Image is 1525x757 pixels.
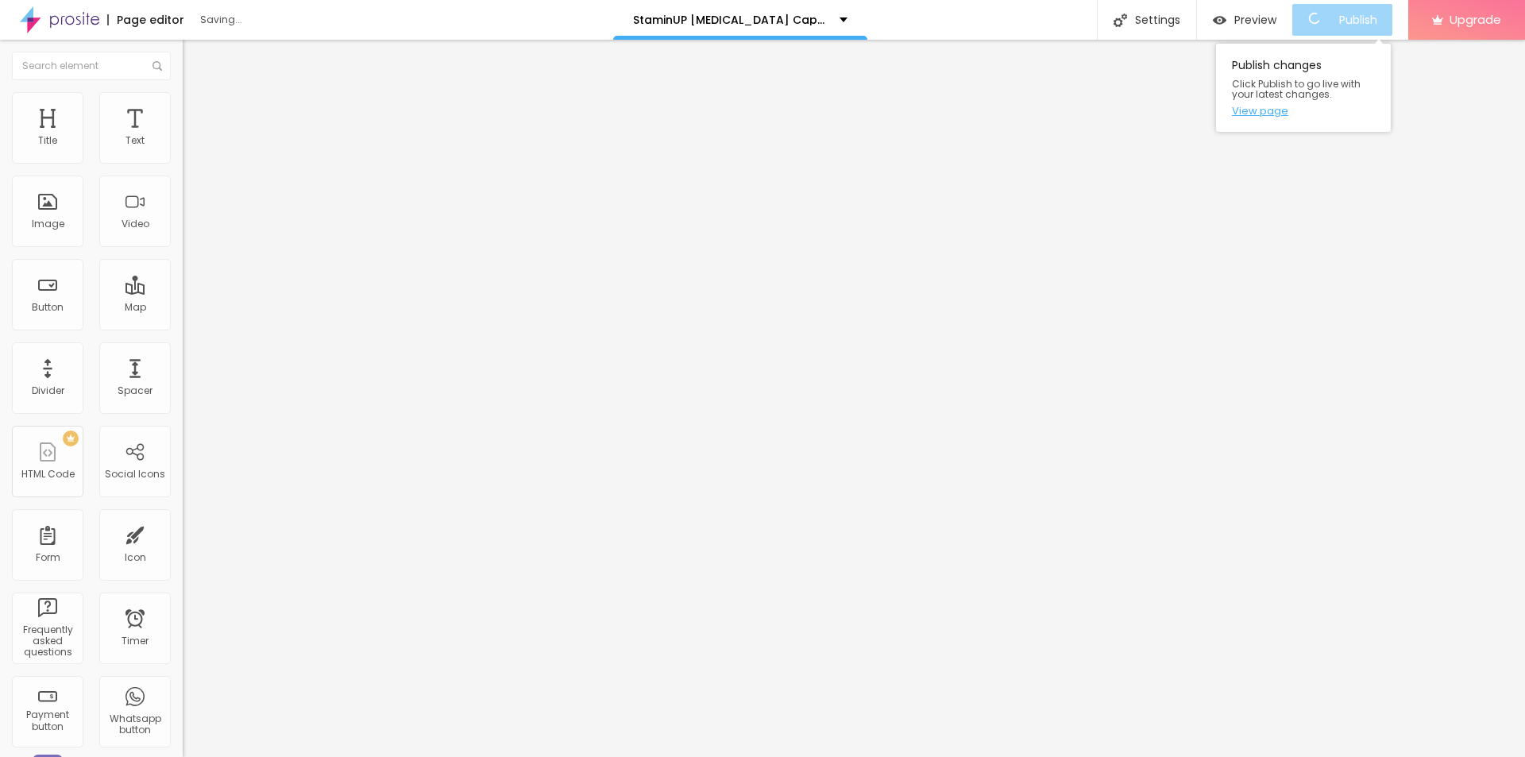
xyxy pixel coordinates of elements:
[1292,4,1392,36] button: Publish
[36,552,60,563] div: Form
[12,52,171,80] input: Search element
[1232,106,1375,116] a: View page
[633,14,828,25] p: StaminUP [MEDICAL_DATA] Capsules [GEOGRAPHIC_DATA] 2025 Honest Review
[107,14,184,25] div: Page editor
[1213,14,1226,27] img: view-1.svg
[32,385,64,396] div: Divider
[152,61,162,71] img: Icone
[21,469,75,480] div: HTML Code
[122,635,149,647] div: Timer
[38,135,57,146] div: Title
[122,218,149,230] div: Video
[200,15,383,25] div: Saving...
[1197,4,1292,36] button: Preview
[105,469,165,480] div: Social Icons
[183,40,1525,757] iframe: Editor
[1234,14,1276,26] span: Preview
[1232,79,1375,99] span: Click Publish to go live with your latest changes.
[1450,13,1501,26] span: Upgrade
[32,302,64,313] div: Button
[1339,14,1377,26] span: Publish
[32,218,64,230] div: Image
[1216,44,1391,132] div: Publish changes
[1114,14,1127,27] img: Icone
[16,709,79,732] div: Payment button
[103,713,166,736] div: Whatsapp button
[125,302,146,313] div: Map
[125,552,146,563] div: Icon
[16,624,79,659] div: Frequently asked questions
[125,135,145,146] div: Text
[118,385,152,396] div: Spacer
